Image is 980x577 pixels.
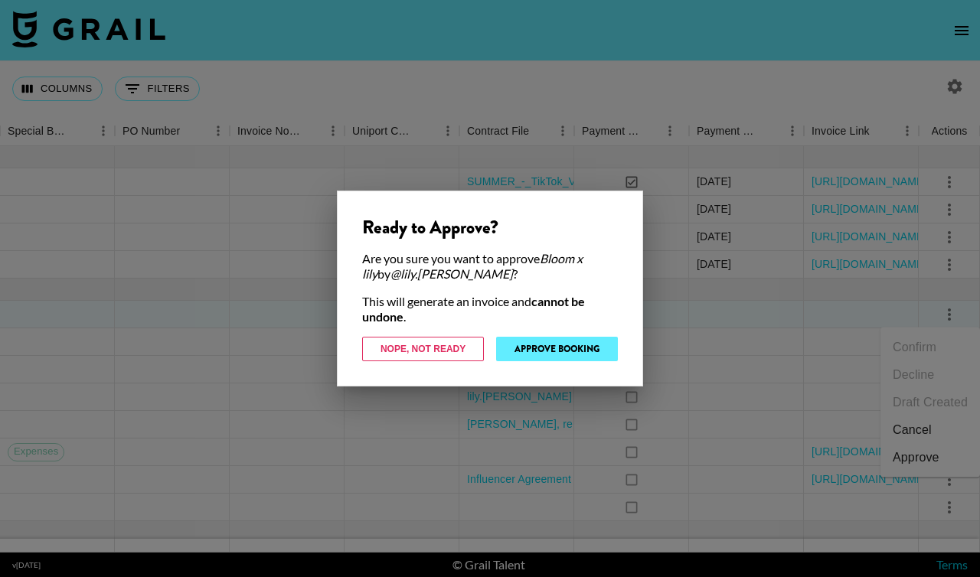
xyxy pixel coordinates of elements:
em: @ lily.[PERSON_NAME] [390,266,513,281]
div: Ready to Approve? [362,216,618,239]
strong: cannot be undone [362,294,585,324]
button: Nope, Not Ready [362,337,484,361]
div: This will generate an invoice and . [362,294,618,324]
em: Bloom x lily [362,251,583,281]
div: Are you sure you want to approve by ? [362,251,618,282]
button: Approve Booking [496,337,618,361]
